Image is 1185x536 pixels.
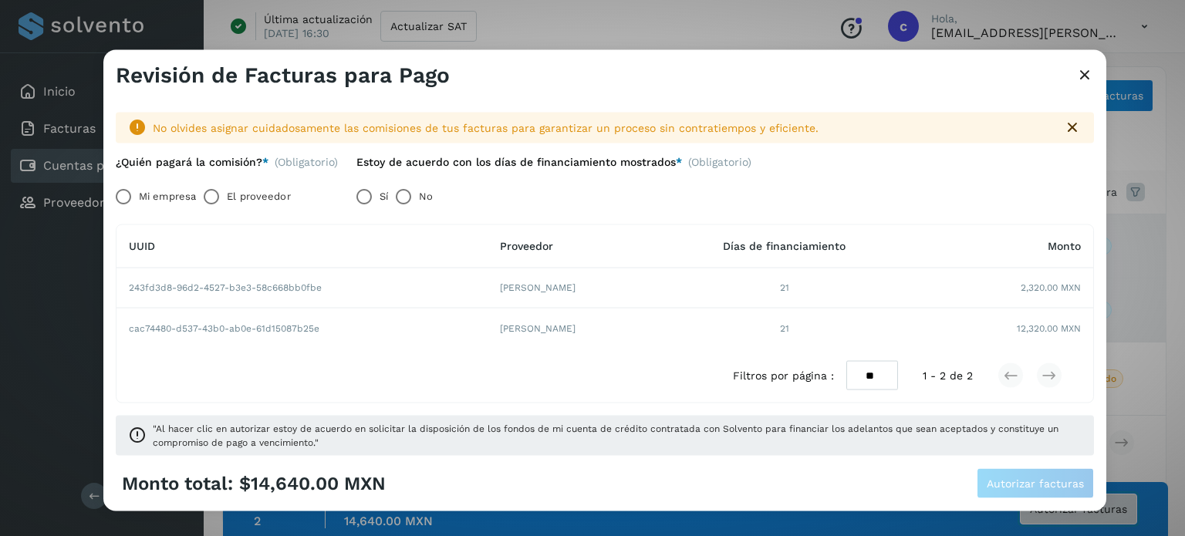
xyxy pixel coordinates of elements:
span: 1 - 2 de 2 [923,367,973,383]
button: Autorizar facturas [977,468,1094,499]
h3: Revisión de Facturas para Pago [116,62,450,88]
span: "Al hacer clic en autorizar estoy de acuerdo en solicitar la disposición de los fondos de mi cuen... [153,422,1082,450]
span: Monto [1048,240,1081,252]
span: Filtros por página : [733,367,834,383]
label: ¿Quién pagará la comisión? [116,156,268,169]
span: 12,320.00 MXN [1017,321,1081,335]
label: Sí [380,180,388,211]
span: (Obligatorio) [688,156,751,175]
span: $14,640.00 MXN [239,473,386,495]
td: cac74480-d537-43b0-ab0e-61d15087b25e [116,308,488,348]
span: Proveedor [500,240,553,252]
label: El proveedor [227,180,290,211]
span: UUID [129,240,155,252]
td: 21 [659,308,910,348]
span: (Obligatorio) [275,156,338,169]
span: Monto total: [122,473,233,495]
td: [PERSON_NAME] [488,308,659,348]
label: Estoy de acuerdo con los días de financiamiento mostrados [356,156,682,169]
label: Mi empresa [139,180,196,211]
td: 243fd3d8-96d2-4527-b3e3-58c668bb0fbe [116,268,488,308]
span: Autorizar facturas [987,478,1084,489]
span: 2,320.00 MXN [1021,281,1081,295]
td: 21 [659,268,910,308]
div: No olvides asignar cuidadosamente las comisiones de tus facturas para garantizar un proceso sin c... [153,120,1051,136]
span: Días de financiamiento [723,240,846,252]
label: No [419,180,433,211]
td: [PERSON_NAME] [488,268,659,308]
